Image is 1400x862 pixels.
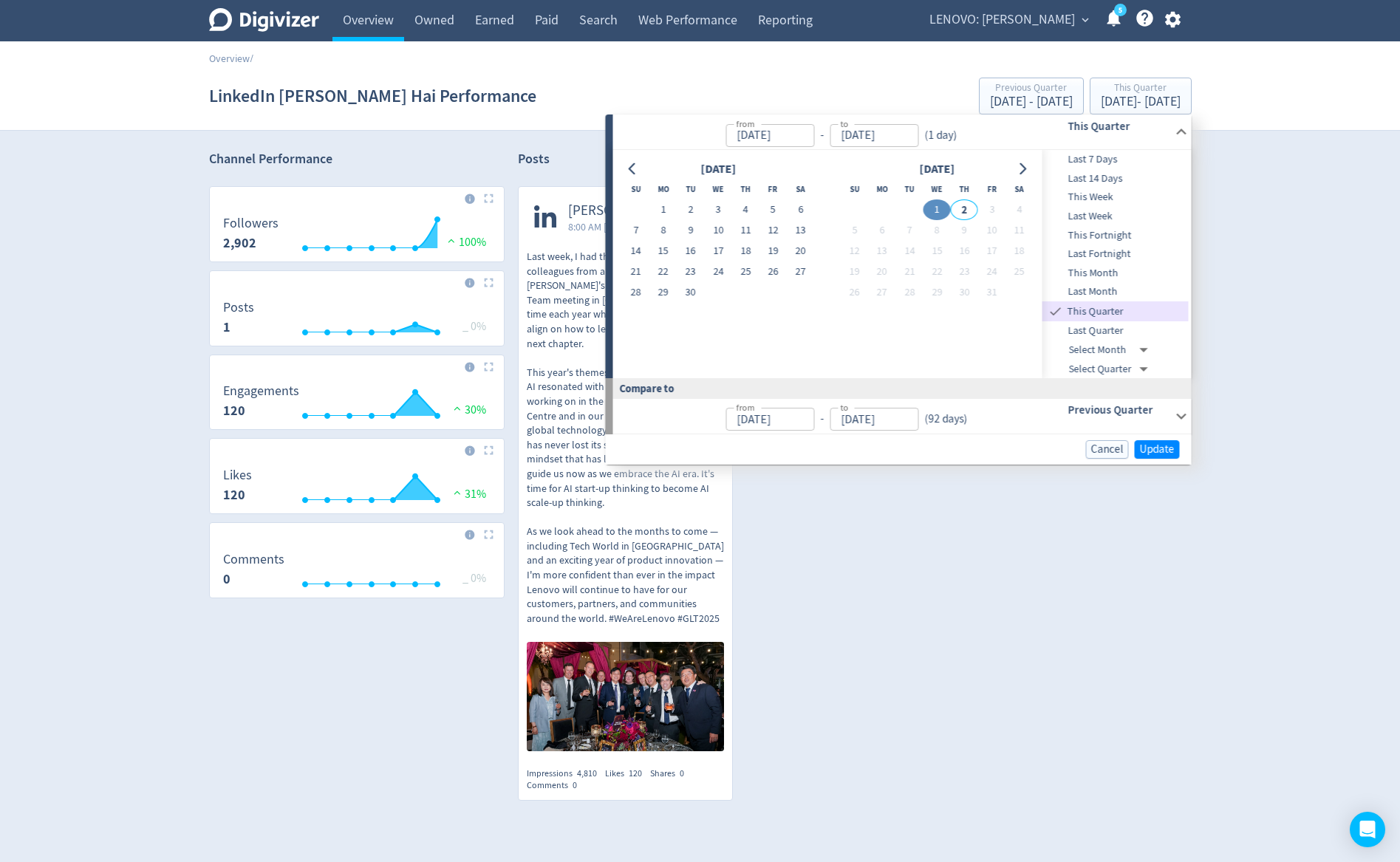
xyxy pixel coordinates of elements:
[841,282,868,303] button: 26
[978,241,1005,261] button: 17
[209,150,505,168] h2: Channel Performance
[705,241,732,261] button: 17
[677,199,704,220] button: 2
[1101,83,1181,95] div: This Quarter
[732,261,759,282] button: 25
[1042,188,1189,207] div: This Week
[484,445,494,455] img: Placeholder
[705,220,732,241] button: 10
[705,261,732,282] button: 24
[841,241,868,261] button: 12
[613,114,1192,150] div: from-to(1 day)This Quarter
[450,487,486,502] span: 31%
[606,378,1192,398] div: Compare to
[677,282,704,303] button: 30
[787,220,814,241] button: 13
[787,261,814,282] button: 27
[1086,440,1129,459] button: Cancel
[1005,179,1033,199] th: Saturday
[518,150,550,173] h2: Posts
[450,403,486,417] span: 30%
[990,83,1073,95] div: Previous Quarter
[759,179,787,199] th: Friday
[732,220,759,241] button: 11
[918,127,963,144] div: ( 1 day )
[814,411,830,428] div: -
[462,319,486,334] span: _ 0%
[979,78,1084,114] button: Previous Quarter[DATE] - [DATE]
[732,179,759,199] th: Thursday
[896,220,923,241] button: 7
[223,402,245,420] strong: 120
[1042,323,1189,339] span: Last Quarter
[649,220,677,241] button: 8
[622,159,643,179] button: Go to previous month
[1042,301,1189,321] div: This Quarter
[696,160,740,179] div: [DATE]
[527,642,725,750] img: https://media.cf.digivizer.com/images/linkedin-44529077-urn:li:ugcPost:7378549290761228288-2db5b7...
[649,199,677,220] button: 1
[1135,440,1180,459] button: Update
[622,220,649,241] button: 7
[1079,13,1092,27] span: expand_more
[918,411,967,428] div: ( 92 days )
[923,241,951,261] button: 15
[951,220,978,241] button: 9
[1114,4,1127,16] a: 5
[444,235,459,246] img: positive-performance.svg
[223,299,254,316] dt: Posts
[1042,150,1189,169] div: Last 7 Days
[923,261,951,282] button: 22
[951,241,978,261] button: 16
[649,179,677,199] th: Monday
[223,551,284,568] dt: Comments
[759,220,787,241] button: 12
[1042,208,1189,225] span: Last Week
[223,215,279,232] dt: Followers
[1042,150,1189,378] nav: presets
[223,570,231,588] strong: 0
[787,241,814,261] button: 20
[629,767,642,779] span: 120
[1042,265,1189,281] span: This Month
[1140,444,1175,455] span: Update
[915,160,959,179] div: [DATE]
[484,278,494,287] img: Placeholder
[978,179,1005,199] th: Friday
[929,8,1075,32] span: LENOVO: [PERSON_NAME]
[841,261,868,282] button: 19
[787,199,814,220] button: 6
[223,318,231,336] strong: 1
[951,199,978,220] button: 2
[250,52,253,65] span: /
[484,194,494,203] img: Placeholder
[209,72,536,120] h1: LinkedIn [PERSON_NAME] Hai Performance
[216,553,498,592] svg: Comments 0
[868,220,895,241] button: 6
[978,282,1005,303] button: 31
[841,220,868,241] button: 5
[840,401,848,414] label: to
[759,241,787,261] button: 19
[622,241,649,261] button: 14
[527,250,725,626] p: Last week, I had the privilege of joining my colleagues from around the world for [PERSON_NAME]'s...
[924,8,1093,32] button: LENOVO: [PERSON_NAME]
[868,241,895,261] button: 13
[622,261,649,282] button: 21
[896,179,923,199] th: Tuesday
[223,467,252,484] dt: Likes
[613,150,1192,378] div: from-to(1 day)This Quarter
[223,486,245,504] strong: 120
[840,117,848,130] label: to
[951,261,978,282] button: 23
[868,179,895,199] th: Monday
[951,282,978,303] button: 30
[868,261,895,282] button: 20
[732,241,759,261] button: 18
[1042,171,1189,187] span: Last 14 Days
[677,261,704,282] button: 23
[814,127,830,144] div: -
[223,234,256,252] strong: 2,902
[1042,151,1189,168] span: Last 7 Days
[787,179,814,199] th: Saturday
